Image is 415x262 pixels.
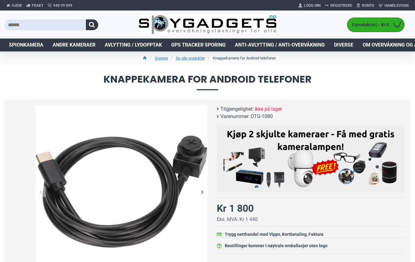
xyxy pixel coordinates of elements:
img: SpyGadgets.no [139,15,277,35]
a: Anti-avlytting / Anti-overvåkning [230,39,329,51]
a: GPS Tracker Sporing [167,39,230,51]
span: Hjem [12,3,22,8]
div: Bestillinger kommer i nøytrale emballasjer uten logo [225,243,328,249]
span: Avlytting / Lydopptak [105,41,162,49]
div: Trygg netthandel med Vipps, Kortbetaling, Faktura [225,231,324,238]
a: Spionkamera [4,39,48,51]
span: Diverse [334,41,353,49]
span: OTG-1080 [251,113,273,120]
a: Handlevogn [376,1,411,10]
span: Logg Inn [304,3,320,8]
span: Andre kameraer [53,41,95,49]
a: 0 produkt(er) - Kr 0 [347,18,404,32]
span: 0 produkt(er) - Kr 0 [347,22,390,28]
span: GPS Tracker Sporing [171,41,226,49]
a: Avlytting / Lydopptak [100,39,167,51]
span: Handlevogn [385,3,409,8]
a: Andre kameraer [48,39,100,51]
a: Konto [354,1,376,10]
a: Logg Inn [296,1,323,10]
b: Varenummer: [220,113,250,120]
span: Anti-avlytting / Anti-overvåkning [235,41,325,49]
span: Knappekamera for Android telefoner [6,74,409,90]
a: Registrere [323,1,354,10]
a: Se alle produkter [176,55,205,61]
span: Registrere [330,3,352,8]
a: Diverse [329,39,358,51]
span: Frakt [32,3,43,8]
img: Kjøp 2 skjulte kameraer – Få med gratis kameralampe! [221,129,400,188]
span: Spionkamera [9,41,43,49]
div: Kr 1 800 [217,201,254,216]
b: Tilgjengelighet: [220,105,254,113]
div: Previous slide [35,186,46,197]
span: Ikke på lager [255,105,282,113]
span: 940 99 099 [53,3,72,8]
a: Diverse [155,55,168,61]
div: Next slide [197,186,207,197]
span: Konto [362,3,374,8]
